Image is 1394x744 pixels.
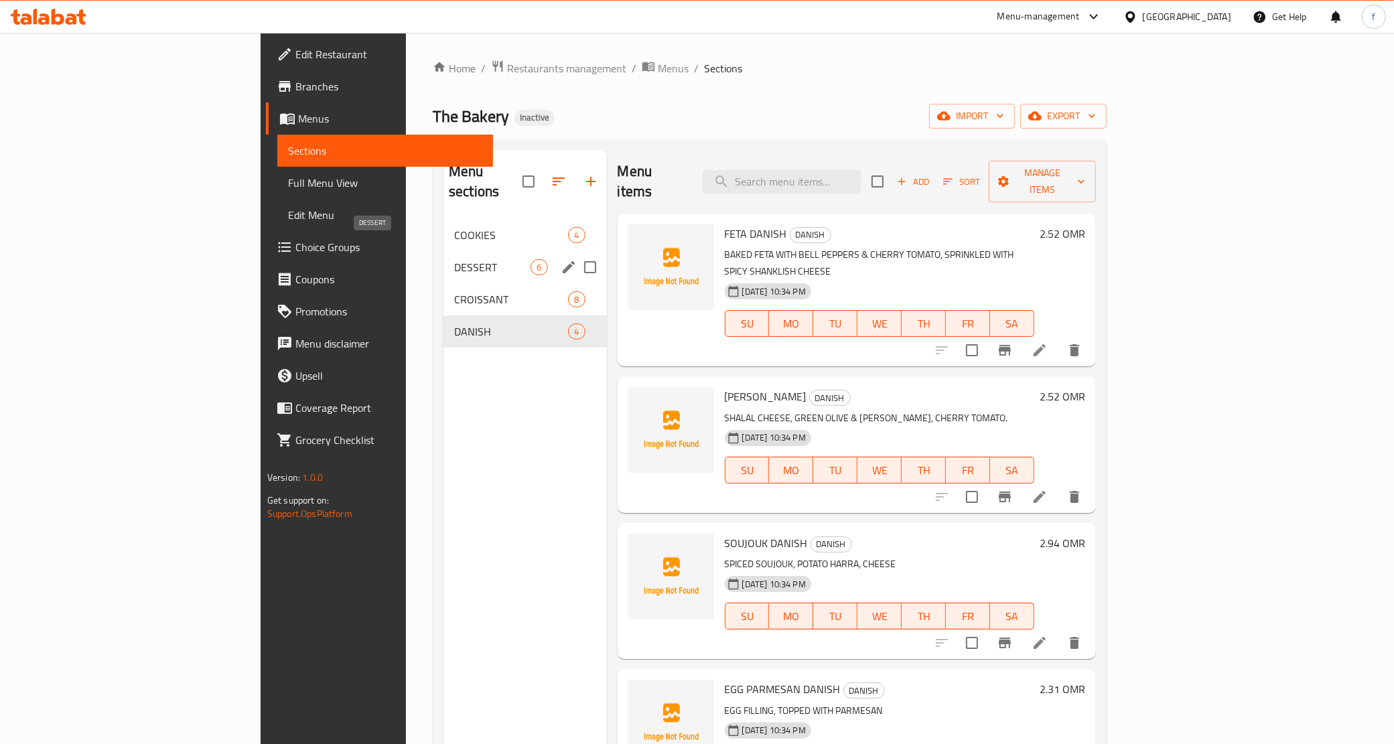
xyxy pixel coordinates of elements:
button: Manage items [989,161,1096,202]
span: Add [895,174,931,190]
span: Coupons [295,271,483,287]
img: SOUJOUK DANISH [628,534,714,619]
span: SU [731,607,764,626]
a: Edit menu item [1032,635,1048,651]
div: DANISH [843,682,885,698]
span: Select all sections [514,167,543,196]
a: Sections [277,135,494,167]
button: MO [769,457,813,483]
h6: 2.94 OMR [1040,534,1085,552]
span: Select to update [958,629,986,657]
div: CROISSANT8 [443,283,606,315]
div: items [531,259,547,275]
span: DANISH [844,683,884,698]
span: TH [907,607,940,626]
span: DANISH [811,536,851,552]
button: SU [725,457,770,483]
h2: Menu items [618,161,687,202]
a: Branches [266,70,494,102]
p: EGG FILLING, TOPPED WITH PARMESAN [725,702,1034,719]
span: CROISSANT [454,291,568,307]
p: SPICED SOUJOUK, POTATO HARRA, CHEESE [725,556,1034,573]
span: 1.0.0 [302,469,323,486]
button: MO [769,603,813,629]
span: FR [951,607,985,626]
span: Sections [704,60,742,76]
span: Sections [288,143,483,159]
span: [DATE] 10:34 PM [737,285,811,298]
span: WE [863,461,896,480]
span: [DATE] 10:34 PM [737,578,811,591]
div: DANISH [811,536,852,552]
span: Grocery Checklist [295,432,483,448]
button: WE [857,310,902,337]
a: Support.OpsPlatform [267,505,352,522]
button: TU [813,603,857,629]
span: DESSERT [454,259,531,275]
div: DANISH4 [443,315,606,348]
a: Edit Restaurant [266,38,494,70]
span: SU [731,461,764,480]
button: export [1020,104,1107,129]
div: [GEOGRAPHIC_DATA] [1143,9,1231,24]
span: Select to update [958,483,986,511]
span: Branches [295,78,483,94]
span: TH [907,461,940,480]
span: Coverage Report [295,400,483,416]
span: Sort items [934,171,989,192]
a: Edit menu item [1032,342,1048,358]
button: TH [902,603,946,629]
span: Add item [892,171,934,192]
span: Get support on: [267,492,329,509]
span: DANISH [454,323,568,340]
span: Edit Restaurant [295,46,483,62]
nav: Menu sections [443,214,606,353]
span: FR [951,314,985,333]
span: MO [774,607,808,626]
button: SA [990,457,1034,483]
h6: 2.52 OMR [1040,387,1085,406]
span: WE [863,607,896,626]
span: FR [951,461,985,480]
div: items [568,291,585,307]
span: DANISH [790,227,831,242]
a: Coupons [266,263,494,295]
a: Promotions [266,295,494,327]
button: SU [725,310,770,337]
span: SA [995,461,1029,480]
span: 4 [569,229,584,242]
span: f [1372,9,1375,24]
a: Coverage Report [266,392,494,424]
span: MO [774,314,808,333]
input: search [703,170,861,194]
span: TU [819,607,852,626]
span: TU [819,461,852,480]
button: TH [902,310,946,337]
button: TH [902,457,946,483]
button: Branch-specific-item [989,481,1021,513]
span: Inactive [514,112,555,123]
button: edit [559,257,579,277]
span: TU [819,314,852,333]
a: Upsell [266,360,494,392]
span: Sort sections [543,165,575,198]
div: COOKIES [454,227,568,243]
span: Menu disclaimer [295,336,483,352]
div: DANISH [809,390,851,406]
span: Version: [267,469,300,486]
button: delete [1058,481,1091,513]
span: Select to update [958,336,986,364]
span: SA [995,607,1029,626]
button: FR [946,457,990,483]
a: Menus [642,60,689,77]
span: MO [774,461,808,480]
button: Sort [940,171,983,192]
span: Menus [298,110,483,127]
span: Sort [943,174,980,190]
button: TU [813,457,857,483]
li: / [632,60,636,76]
span: WE [863,314,896,333]
span: Manage items [999,165,1085,198]
button: SA [990,603,1034,629]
